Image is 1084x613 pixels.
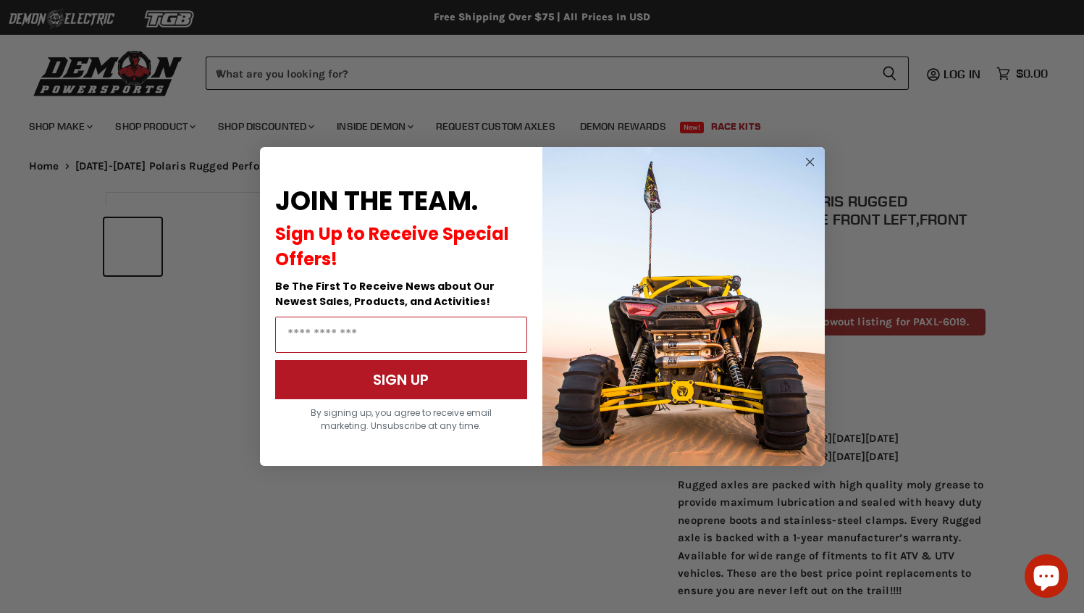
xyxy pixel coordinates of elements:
[801,153,819,171] button: Close dialog
[311,406,492,432] span: By signing up, you agree to receive email marketing. Unsubscribe at any time.
[1020,554,1072,601] inbox-online-store-chat: Shopify online store chat
[275,317,527,353] input: Email Address
[275,360,527,399] button: SIGN UP
[542,147,825,466] img: a9095488-b6e7-41ba-879d-588abfab540b.jpeg
[275,183,478,220] span: JOIN THE TEAM.
[275,279,495,309] span: Be The First To Receive News about Our Newest Sales, Products, and Activities!
[275,222,509,271] span: Sign Up to Receive Special Offers!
